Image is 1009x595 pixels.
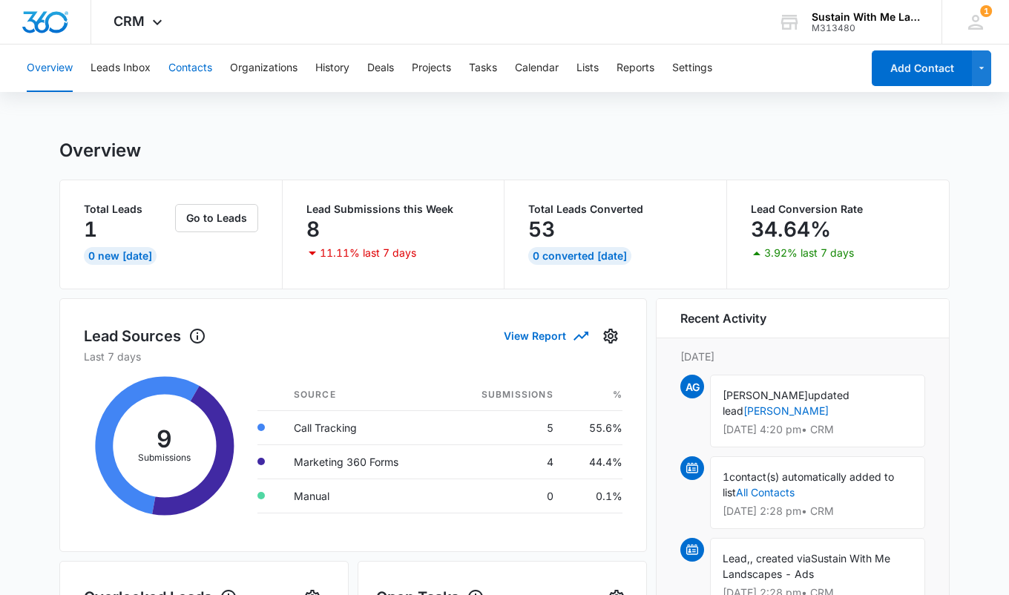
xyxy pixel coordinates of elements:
p: 34.64% [751,217,831,241]
span: AG [680,375,704,398]
a: [PERSON_NAME] [743,404,829,417]
span: 1 [723,470,729,483]
button: History [315,45,349,92]
button: Overview [27,45,73,92]
div: notifications count [980,5,992,17]
button: Go to Leads [175,204,258,232]
button: Settings [599,324,622,348]
td: Marketing 360 Forms [282,444,444,479]
h1: Lead Sources [84,325,206,347]
td: 0.1% [565,479,622,513]
div: 0 New [DATE] [84,247,157,265]
span: , created via [750,552,811,565]
button: Lists [576,45,599,92]
span: 1 [980,5,992,17]
p: 8 [306,217,320,241]
td: 4 [444,444,565,479]
span: [PERSON_NAME] [723,389,808,401]
button: Deals [367,45,394,92]
td: Call Tracking [282,410,444,444]
td: 44.4% [565,444,622,479]
p: 3.92% last 7 days [764,248,854,258]
p: Lead Submissions this Week [306,204,481,214]
p: Total Leads Converted [528,204,703,214]
p: 53 [528,217,555,241]
button: Settings [672,45,712,92]
p: 1 [84,217,97,241]
button: Contacts [168,45,212,92]
span: CRM [114,13,145,29]
button: Reports [617,45,654,92]
div: account name [812,11,920,23]
span: Lead, [723,552,750,565]
p: Lead Conversion Rate [751,204,926,214]
button: Calendar [515,45,559,92]
p: 11.11% last 7 days [320,248,416,258]
span: contact(s) automatically added to list [723,470,894,499]
h1: Overview [59,139,141,162]
div: 0 Converted [DATE] [528,247,631,265]
p: Last 7 days [84,349,622,364]
h6: Recent Activity [680,309,766,327]
th: % [565,379,622,411]
p: [DATE] 4:20 pm • CRM [723,424,913,435]
button: View Report [504,323,587,349]
button: Projects [412,45,451,92]
div: account id [812,23,920,33]
td: Manual [282,479,444,513]
td: 55.6% [565,410,622,444]
td: 0 [444,479,565,513]
a: Go to Leads [175,211,258,224]
p: [DATE] [680,349,925,364]
button: Tasks [469,45,497,92]
th: Source [282,379,444,411]
th: Submissions [444,379,565,411]
td: 5 [444,410,565,444]
a: All Contacts [736,486,795,499]
p: [DATE] 2:28 pm • CRM [723,506,913,516]
button: Organizations [230,45,298,92]
button: Leads Inbox [91,45,151,92]
p: Total Leads [84,204,172,214]
button: Add Contact [872,50,972,86]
